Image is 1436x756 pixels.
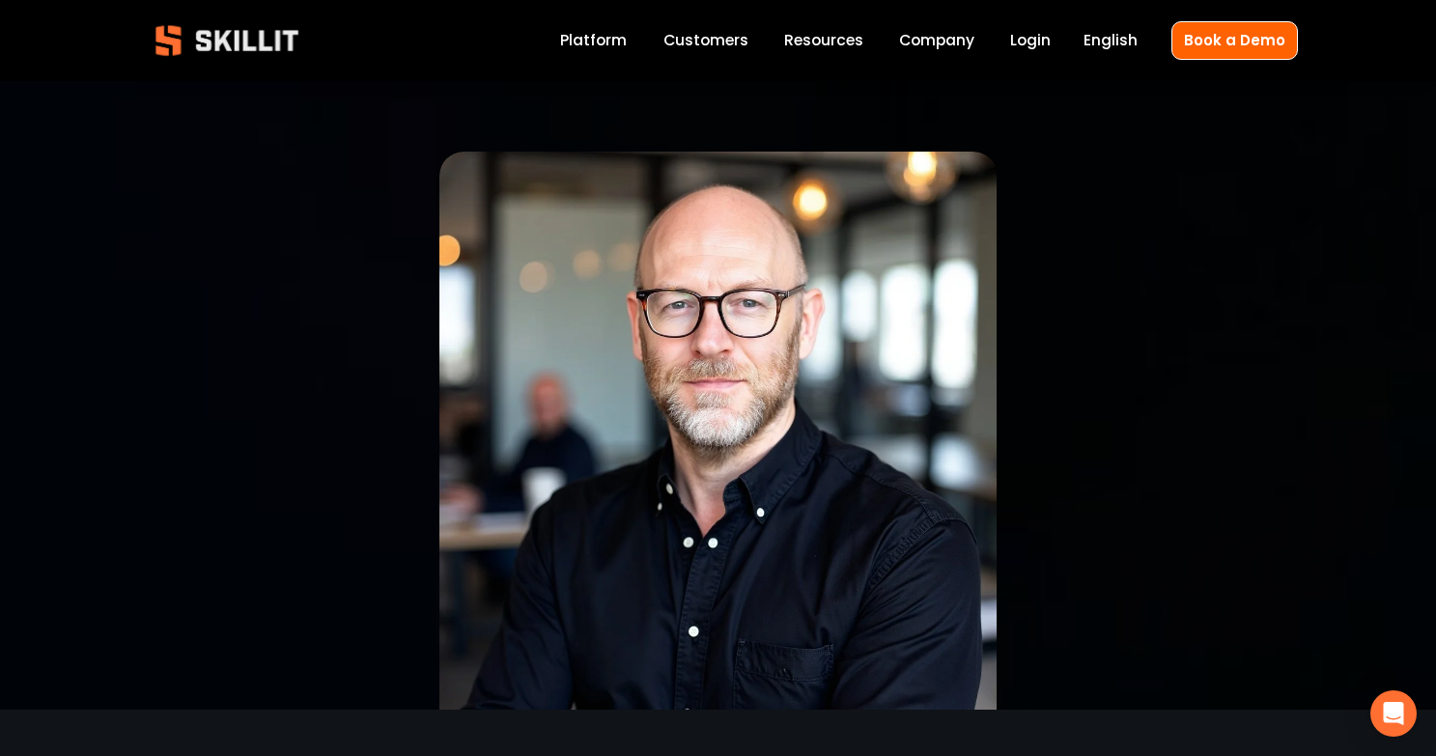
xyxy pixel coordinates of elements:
span: Resources [784,29,863,51]
a: Book a Demo [1171,21,1298,59]
img: Skillit [139,12,315,70]
a: Platform [560,28,627,54]
a: folder dropdown [784,28,863,54]
a: Company [899,28,974,54]
span: English [1084,29,1138,51]
div: Open Intercom Messenger [1370,690,1417,737]
a: Login [1010,28,1051,54]
div: language picker [1084,28,1138,54]
a: Customers [663,28,748,54]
